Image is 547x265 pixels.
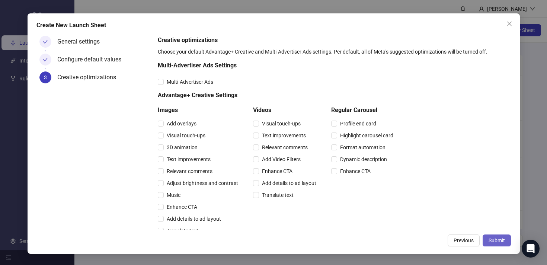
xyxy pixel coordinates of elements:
[164,131,208,140] span: Visual touch-ups
[259,179,319,187] span: Add details to ad layout
[158,91,396,100] h5: Advantage+ Creative Settings
[57,54,127,66] div: Configure default values
[259,167,295,175] span: Enhance CTA
[259,119,304,128] span: Visual touch-ups
[164,179,241,187] span: Adjust brightness and contrast
[259,191,297,199] span: Translate text
[164,203,200,211] span: Enhance CTA
[253,106,319,115] h5: Videos
[158,48,508,56] div: Choose your default Advantage+ Creative and Multi-Advertiser Ads settings. Per default, all of Me...
[164,215,224,223] span: Add details to ad layout
[164,227,201,235] span: Translate text
[158,61,396,70] h5: Multi-Advertiser Ads Settings
[164,78,216,86] span: Multi-Advertiser Ads
[259,131,309,140] span: Text improvements
[337,119,379,128] span: Profile end card
[57,36,106,48] div: General settings
[489,237,505,243] span: Submit
[337,143,388,151] span: Format automation
[448,234,480,246] button: Previous
[164,155,214,163] span: Text improvements
[506,21,512,27] span: close
[259,143,311,151] span: Relevant comments
[158,36,508,45] h5: Creative optimizations
[164,191,183,199] span: Music
[43,39,48,44] span: check
[57,71,122,83] div: Creative optimizations
[43,57,48,62] span: check
[164,119,199,128] span: Add overlays
[44,74,47,80] span: 3
[259,155,304,163] span: Add Video Filters
[503,18,515,30] button: Close
[164,143,201,151] span: 3D animation
[337,167,374,175] span: Enhance CTA
[454,237,474,243] span: Previous
[337,155,390,163] span: Dynamic description
[331,106,396,115] h5: Regular Carousel
[164,167,215,175] span: Relevant comments
[522,240,540,258] div: Open Intercom Messenger
[337,131,396,140] span: Highlight carousel card
[483,234,511,246] button: Submit
[158,106,241,115] h5: Images
[36,21,511,30] div: Create New Launch Sheet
